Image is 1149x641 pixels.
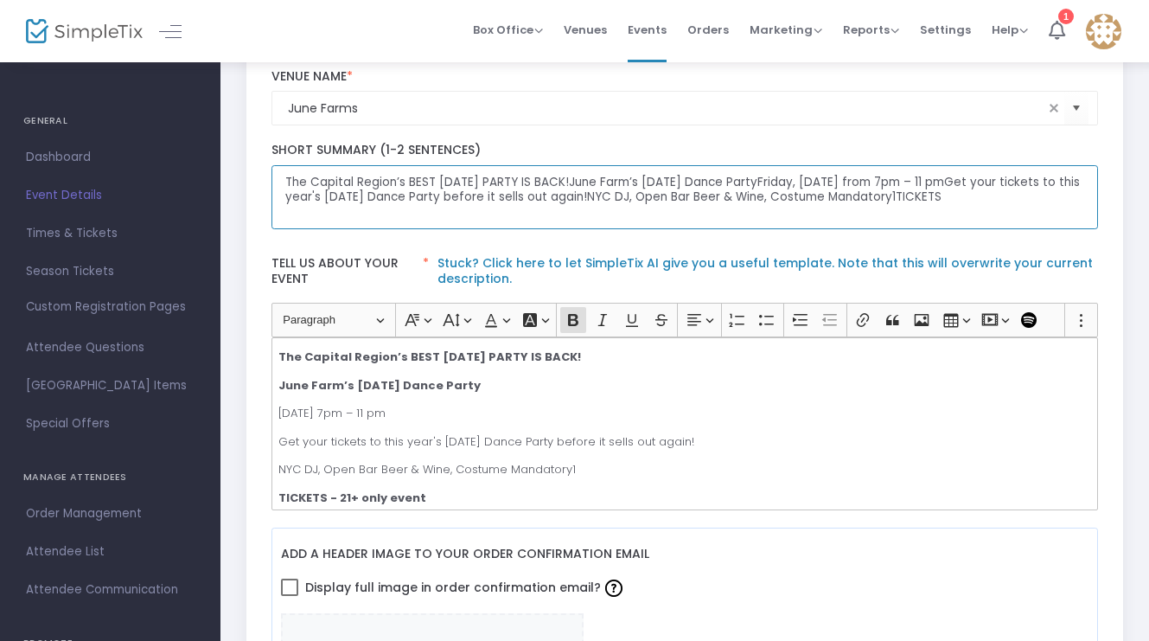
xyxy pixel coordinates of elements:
strong: TICKETS - 21+ only event [278,490,426,506]
span: Marketing [750,22,822,38]
label: Add a header image to your order confirmation email [281,537,649,573]
span: Paragraph [283,310,373,330]
div: Editor toolbar [271,303,1099,337]
span: [GEOGRAPHIC_DATA] Items [26,375,195,397]
span: Box Office [473,22,543,38]
span: Season Tickets [26,260,195,283]
span: Short Summary (1-2 Sentences) [271,141,481,158]
label: Tell us about your event [263,247,1107,303]
a: Stuck? Click here to let SimpleTix AI give you a useful template. Note that this will overwrite y... [437,254,1093,287]
label: Venue Name [271,69,1099,85]
span: Times & Tickets [26,222,195,245]
span: Order Management [26,503,195,525]
div: Rich Text Editor, main [271,337,1099,510]
input: Select Venue [288,99,1044,118]
span: Attendee Communication [26,579,195,601]
strong: The Capital Region’s BEST [DATE] PARTY IS BACK! [278,349,581,365]
img: question-mark [605,580,622,597]
span: Display full image in order confirmation email? [305,573,627,602]
span: Orders [687,8,729,52]
span: Event Details [26,184,195,207]
span: Reports [843,22,899,38]
span: Attendee Questions [26,337,195,359]
span: Settings [920,8,971,52]
span: NYC DJ, Open Bar Beer & Wine, Costume Mandatory1 [278,461,576,478]
strong: June Farm’s [DATE] Dance Party [278,377,481,394]
span: Special Offers [26,413,195,435]
h4: MANAGE ATTENDEES [23,460,197,495]
h4: GENERAL [23,104,197,138]
span: Attendee List [26,541,195,563]
span: Events [628,8,667,52]
button: Paragraph [275,307,392,334]
span: clear [1044,98,1064,119]
span: Custom Registration Pages [26,298,186,316]
p: [DATE] 7pm – 11 pm [278,405,1090,422]
span: Get your tickets to this year's [DATE] Dance Party before it sells out again! [278,433,694,450]
button: Select [1064,91,1088,126]
span: Help [992,22,1028,38]
span: Venues [564,8,607,52]
div: 1 [1058,9,1074,24]
span: Dashboard [26,146,195,169]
